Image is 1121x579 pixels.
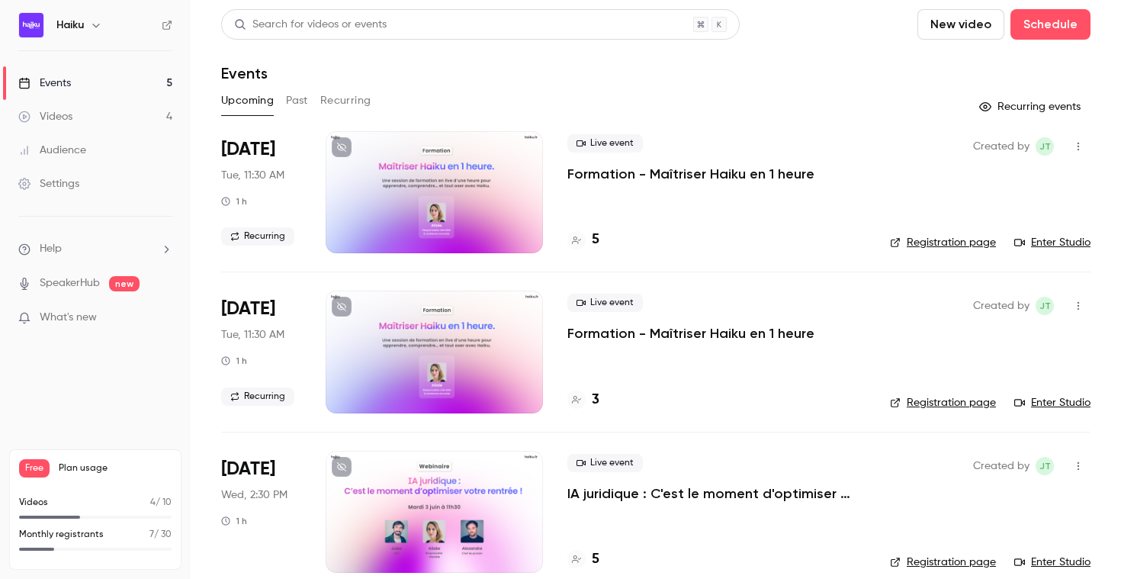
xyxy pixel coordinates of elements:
[221,487,287,503] span: Wed, 2:30 PM
[1036,137,1054,156] span: jean Touzet
[592,549,599,570] h4: 5
[149,530,154,539] span: 7
[40,310,97,326] span: What's new
[567,134,643,153] span: Live event
[1039,457,1051,475] span: jT
[109,276,140,291] span: new
[221,195,247,207] div: 1 h
[973,297,1029,315] span: Created by
[972,95,1090,119] button: Recurring events
[221,515,247,527] div: 1 h
[1014,395,1090,410] a: Enter Studio
[221,131,301,253] div: Sep 2 Tue, 11:30 AM (Europe/Paris)
[592,390,599,410] h4: 3
[1036,457,1054,475] span: jean Touzet
[917,9,1004,40] button: New video
[19,459,50,478] span: Free
[221,297,275,321] span: [DATE]
[286,88,308,113] button: Past
[19,496,48,510] p: Videos
[221,327,284,343] span: Tue, 11:30 AM
[1039,137,1051,156] span: jT
[40,241,62,257] span: Help
[18,241,172,257] li: help-dropdown-opener
[18,143,86,158] div: Audience
[567,230,599,250] a: 5
[567,324,814,343] a: Formation - Maîtriser Haiku en 1 heure
[1039,297,1051,315] span: jT
[59,462,172,474] span: Plan usage
[221,388,294,406] span: Recurring
[567,549,599,570] a: 5
[234,17,387,33] div: Search for videos or events
[567,390,599,410] a: 3
[149,528,172,542] p: / 30
[592,230,599,250] h4: 5
[19,528,104,542] p: Monthly registrants
[320,88,371,113] button: Recurring
[150,496,172,510] p: / 10
[1014,555,1090,570] a: Enter Studio
[18,76,71,91] div: Events
[221,137,275,162] span: [DATE]
[221,64,268,82] h1: Events
[567,294,643,312] span: Live event
[18,176,79,191] div: Settings
[890,555,996,570] a: Registration page
[1010,9,1090,40] button: Schedule
[1036,297,1054,315] span: jean Touzet
[973,137,1029,156] span: Created by
[890,395,996,410] a: Registration page
[221,291,301,413] div: Sep 9 Tue, 11:30 AM (Europe/Paris)
[567,165,814,183] a: Formation - Maîtriser Haiku en 1 heure
[221,457,275,481] span: [DATE]
[154,311,172,325] iframe: Noticeable Trigger
[221,355,247,367] div: 1 h
[567,454,643,472] span: Live event
[150,498,156,507] span: 4
[221,168,284,183] span: Tue, 11:30 AM
[18,109,72,124] div: Videos
[56,18,84,33] h6: Haiku
[1014,235,1090,250] a: Enter Studio
[890,235,996,250] a: Registration page
[973,457,1029,475] span: Created by
[19,13,43,37] img: Haiku
[567,484,866,503] a: IA juridique : C'est le moment d'optimiser votre rentrée !
[221,227,294,246] span: Recurring
[221,451,301,573] div: Sep 10 Wed, 2:30 PM (Europe/Paris)
[221,88,274,113] button: Upcoming
[40,275,100,291] a: SpeakerHub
